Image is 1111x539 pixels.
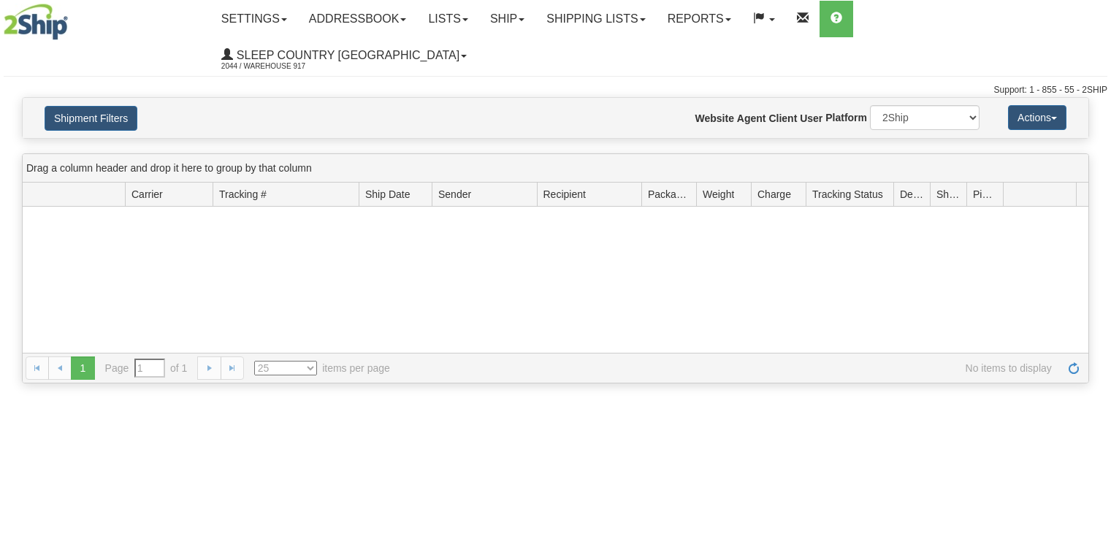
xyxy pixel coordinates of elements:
[417,1,478,37] a: Lists
[800,111,822,126] label: User
[543,187,586,202] span: Recipient
[131,187,163,202] span: Carrier
[365,187,410,202] span: Ship Date
[4,4,68,40] img: logo2044.jpg
[657,1,742,37] a: Reports
[535,1,656,37] a: Shipping lists
[1008,105,1066,130] button: Actions
[1062,356,1085,380] a: Refresh
[210,37,478,74] a: Sleep Country [GEOGRAPHIC_DATA] 2044 / Warehouse 917
[900,187,924,202] span: Delivery Status
[23,154,1088,183] div: grid grouping header
[219,187,267,202] span: Tracking #
[210,1,298,37] a: Settings
[254,361,390,375] span: items per page
[71,356,94,380] span: 1
[105,359,188,378] span: Page of 1
[648,187,690,202] span: Packages
[411,361,1052,375] span: No items to display
[4,84,1107,96] div: Support: 1 - 855 - 55 - 2SHIP
[936,187,961,202] span: Shipment Issues
[479,1,535,37] a: Ship
[221,59,331,74] span: 2044 / Warehouse 917
[973,187,997,202] span: Pickup Status
[45,106,137,131] button: Shipment Filters
[825,110,867,125] label: Platform
[298,1,418,37] a: Addressbook
[695,111,734,126] label: Website
[768,111,797,126] label: Client
[233,49,459,61] span: Sleep Country [GEOGRAPHIC_DATA]
[757,187,791,202] span: Charge
[703,187,734,202] span: Weight
[737,111,766,126] label: Agent
[812,187,883,202] span: Tracking Status
[438,187,471,202] span: Sender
